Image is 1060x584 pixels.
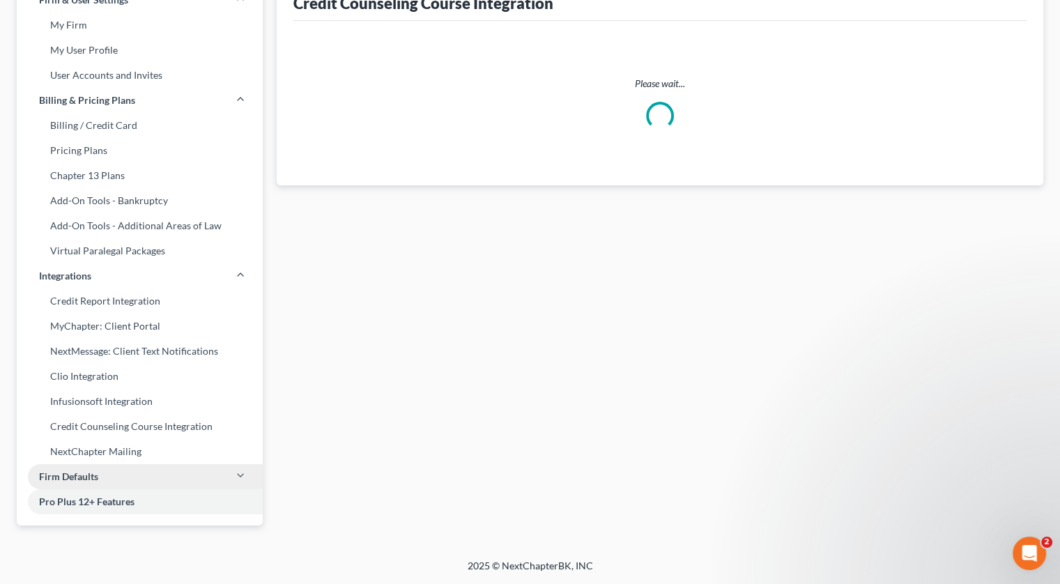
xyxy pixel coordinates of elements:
a: Chapter 13 Plans [17,163,263,188]
a: Billing / Credit Card [17,113,263,138]
div: Attorney's Disclosure of Compensation [29,309,233,324]
div: Amendments [29,335,233,350]
span: Home [31,470,62,479]
a: Add-On Tools - Bankruptcy [17,188,263,213]
a: Integrations [17,263,263,289]
span: Help [221,470,243,479]
p: Please wait... [305,77,1015,91]
a: Credit Report Integration [17,289,263,314]
a: Billing & Pricing Plans [17,88,263,113]
span: Billing & Pricing Plans [39,93,135,107]
div: Statement of Financial Affairs - Property Repossessed, Foreclosed, Garnished, Attached, Seized, o... [29,361,233,405]
span: Firm Defaults [39,470,98,484]
button: Search for help [20,230,259,258]
div: Close [240,22,265,47]
div: Send us a messageWe typically reply in a few hours [14,164,265,217]
img: Profile image for James [163,22,191,50]
a: MyChapter: Client Portal [17,314,263,339]
p: Hi there! [28,99,251,123]
a: Clio Integration [17,364,263,389]
a: Add-On Tools - Additional Areas of Law [17,213,263,238]
span: Messages [116,470,164,479]
a: User Accounts and Invites [17,63,263,88]
button: Messages [93,435,185,491]
a: Virtual Paralegal Packages [17,238,263,263]
a: Pricing Plans [17,138,263,163]
div: We typically reply in a few hours [29,190,233,205]
div: 2025 © NextChapterBK, INC [133,559,928,584]
a: NextMessage: Client Text Notifications [17,339,263,364]
a: Infusionsoft Integration [17,389,263,414]
div: Amendments [20,330,259,355]
span: Search for help [29,237,113,252]
span: 2 [1041,537,1052,548]
img: logo [28,31,109,44]
a: Credit Counseling Course Integration [17,414,263,439]
p: How can we help? [28,123,251,146]
a: Pro Plus 12+ Features [17,489,263,514]
div: Attorney's Disclosure of Compensation [20,304,259,330]
a: Firm Defaults [17,464,263,489]
span: Integrations [39,269,91,283]
img: Profile image for Lindsey [137,22,164,50]
button: Help [186,435,279,491]
iframe: Intercom live chat [1013,537,1046,570]
div: Statement of Financial Affairs - Property Repossessed, Foreclosed, Garnished, Attached, Seized, o... [20,355,259,410]
div: Statement of Financial Affairs - Payments Made in the Last 90 days [20,263,259,304]
div: Statement of Financial Affairs - Payments Made in the Last 90 days [29,269,233,298]
img: Profile image for Emma [190,22,217,50]
div: Send us a message [29,176,233,190]
a: NextChapter Mailing [17,439,263,464]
